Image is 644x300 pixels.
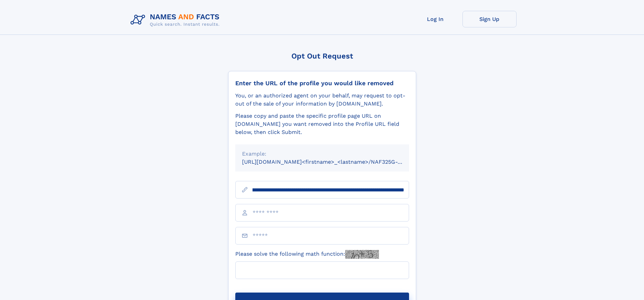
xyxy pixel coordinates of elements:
[235,92,409,108] div: You, or an authorized agent on your behalf, may request to opt-out of the sale of your informatio...
[235,112,409,136] div: Please copy and paste the specific profile page URL on [DOMAIN_NAME] you want removed into the Pr...
[128,11,225,29] img: Logo Names and Facts
[408,11,462,27] a: Log In
[242,159,422,165] small: [URL][DOMAIN_NAME]<firstname>_<lastname>/NAF325G-xxxxxxxx
[462,11,517,27] a: Sign Up
[235,79,409,87] div: Enter the URL of the profile you would like removed
[242,150,402,158] div: Example:
[228,52,416,60] div: Opt Out Request
[235,250,379,259] label: Please solve the following math function:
